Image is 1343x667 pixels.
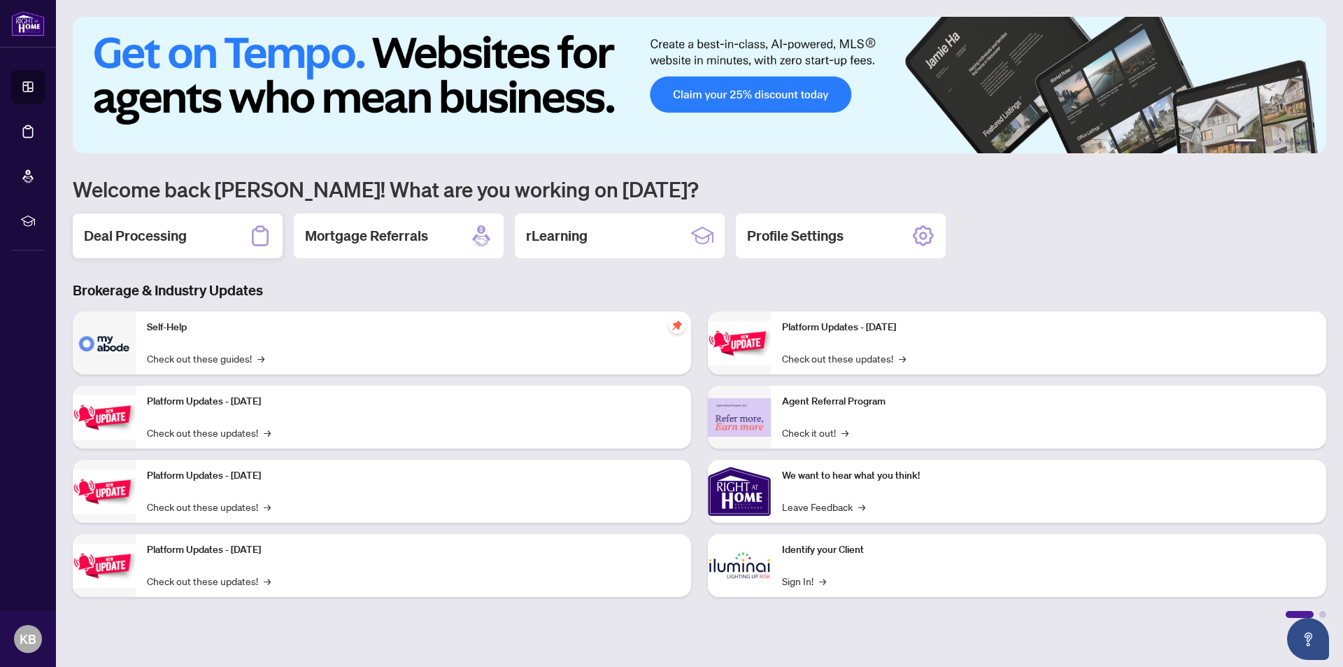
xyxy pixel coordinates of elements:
[264,425,271,440] span: →
[73,470,136,514] img: Platform Updates - July 21, 2025
[73,395,136,440] img: Platform Updates - September 16, 2025
[147,351,264,366] a: Check out these guides!→
[1307,139,1312,145] button: 6
[1234,139,1256,145] button: 1
[20,629,36,649] span: KB
[782,394,1315,409] p: Agent Referral Program
[73,176,1326,202] h1: Welcome back [PERSON_NAME]! What are you working on [DATE]?
[147,573,271,589] a: Check out these updates!→
[1262,139,1267,145] button: 2
[305,226,428,246] h2: Mortgage Referrals
[147,542,680,558] p: Platform Updates - [DATE]
[1287,618,1329,660] button: Open asap
[73,17,1326,153] img: Slide 0
[669,317,685,334] span: pushpin
[899,351,906,366] span: →
[782,320,1315,335] p: Platform Updates - [DATE]
[1273,139,1279,145] button: 3
[257,351,264,366] span: →
[147,468,680,484] p: Platform Updates - [DATE]
[747,226,844,246] h2: Profile Settings
[264,573,271,589] span: →
[1295,139,1301,145] button: 5
[819,573,826,589] span: →
[708,321,771,365] img: Platform Updates - June 23, 2025
[841,425,848,440] span: →
[782,542,1315,558] p: Identify your Client
[708,460,771,523] img: We want to hear what you think!
[73,311,136,374] img: Self-Help
[11,10,45,36] img: logo
[147,499,271,514] a: Check out these updates!→
[708,534,771,597] img: Identify your Client
[782,351,906,366] a: Check out these updates!→
[782,468,1315,484] p: We want to hear what you think!
[782,573,826,589] a: Sign In!→
[147,425,271,440] a: Check out these updates!→
[264,499,271,514] span: →
[1284,139,1290,145] button: 4
[84,226,187,246] h2: Deal Processing
[708,398,771,437] img: Agent Referral Program
[147,320,680,335] p: Self-Help
[782,499,865,514] a: Leave Feedback→
[73,281,1326,300] h3: Brokerage & Industry Updates
[858,499,865,514] span: →
[782,425,848,440] a: Check it out!→
[526,226,588,246] h2: rLearning
[73,544,136,588] img: Platform Updates - July 8, 2025
[147,394,680,409] p: Platform Updates - [DATE]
